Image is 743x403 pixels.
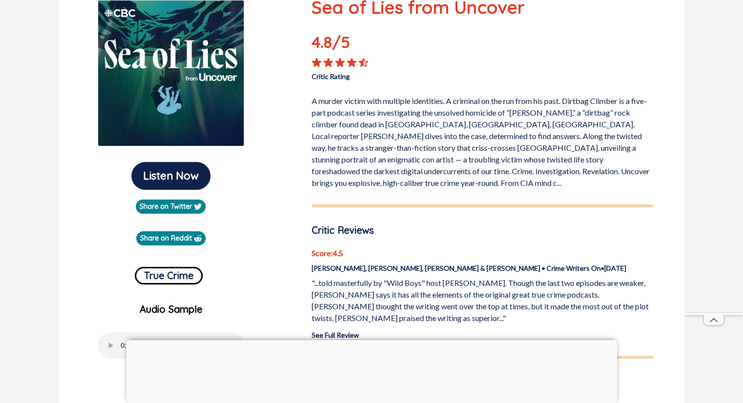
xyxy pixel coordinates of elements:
iframe: Advertisement [126,340,617,401]
audio: Your browser does not support the audio element [98,332,244,359]
a: See Full Review [312,331,359,339]
a: Share on Reddit [136,231,206,245]
p: [PERSON_NAME], [PERSON_NAME], [PERSON_NAME] & [PERSON_NAME] • Crime Writers On • [DATE] [312,263,653,273]
a: Share on Twitter [136,200,206,214]
button: True Crime [135,267,203,284]
p: Critic Reviews [312,223,653,238]
button: Listen Now [131,162,211,190]
p: Critic Rating [312,67,482,81]
a: True Crime [135,263,203,284]
p: A murder victim with multiple identities. A criminal on the run from his past. Dirtbag Climber is... [312,91,653,189]
p: Score: 4.5 [312,247,653,259]
p: 4.8 /5 [312,30,380,58]
iframe: Advertisement [684,20,743,313]
p: "...told masterfully by "Wild Boys" host [PERSON_NAME]. Though the last two episodes are weaker, ... [312,277,653,324]
p: Audio Sample [67,302,276,317]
